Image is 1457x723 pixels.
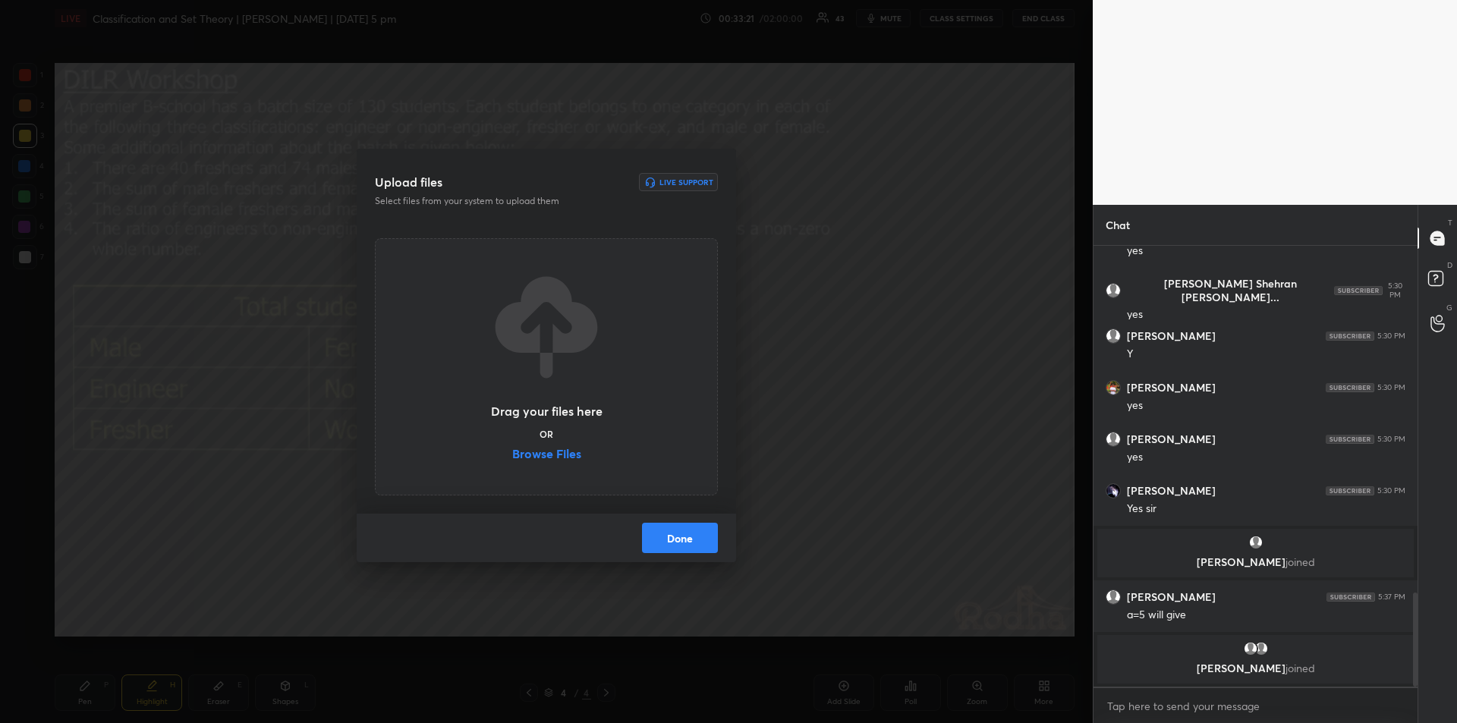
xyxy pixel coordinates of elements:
img: default.png [1106,329,1120,343]
h6: [PERSON_NAME] [1127,329,1216,343]
img: default.png [1254,641,1269,656]
div: 5:30 PM [1377,435,1405,444]
img: default.png [1248,535,1263,550]
img: 4P8fHbbgJtejmAAAAAElFTkSuQmCC [1326,435,1374,444]
div: grid [1094,246,1418,687]
div: yes [1127,450,1405,465]
div: Yes sir [1127,501,1405,517]
img: thumbnail.jpg [1106,484,1120,498]
p: Chat [1094,205,1142,245]
h6: Live Support [659,178,713,186]
img: default.png [1106,284,1120,297]
div: 5:30 PM [1377,383,1405,392]
h6: [PERSON_NAME] [1127,590,1216,604]
div: yes [1127,398,1405,413]
img: default.png [1106,432,1120,446]
div: yes [1127,307,1405,322]
p: D [1447,259,1452,271]
img: 4P8fHbbgJtejmAAAAAElFTkSuQmCC [1334,286,1383,295]
span: joined [1285,661,1315,675]
h3: Drag your files here [491,405,603,417]
p: T [1448,217,1452,228]
div: 5:30 PM [1386,281,1405,300]
h6: [PERSON_NAME] Shehran [PERSON_NAME]... [1127,277,1334,304]
div: a=5 will give [1127,608,1405,623]
span: joined [1285,555,1315,569]
img: 4P8fHbbgJtejmAAAAAElFTkSuQmCC [1326,486,1374,495]
p: G [1446,302,1452,313]
h5: OR [540,429,553,439]
div: 5:37 PM [1378,593,1405,602]
button: Done [642,523,718,553]
div: 5:30 PM [1377,486,1405,495]
img: thumbnail.jpg [1106,381,1120,395]
img: 4P8fHbbgJtejmAAAAAElFTkSuQmCC [1326,593,1375,602]
p: Select files from your system to upload them [375,194,621,208]
div: 5:30 PM [1377,332,1405,341]
h6: [PERSON_NAME] [1127,381,1216,395]
p: [PERSON_NAME] [1106,662,1405,674]
img: default.png [1106,590,1120,604]
p: [PERSON_NAME] [1106,556,1405,568]
h3: Upload files [375,173,442,191]
img: default.png [1243,641,1258,656]
img: 4P8fHbbgJtejmAAAAAElFTkSuQmCC [1326,332,1374,341]
h6: [PERSON_NAME] [1127,484,1216,498]
div: Y [1127,347,1405,362]
div: yes [1127,244,1405,259]
img: 4P8fHbbgJtejmAAAAAElFTkSuQmCC [1326,383,1374,392]
h6: [PERSON_NAME] [1127,432,1216,446]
